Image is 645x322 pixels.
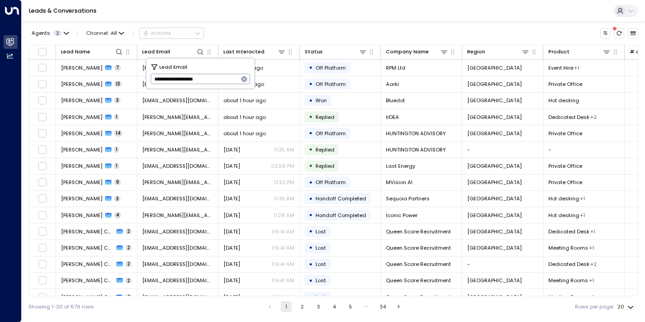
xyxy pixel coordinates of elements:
span: Justin Tarr [61,212,102,219]
button: page 1 [281,301,292,312]
div: • [309,275,313,287]
span: Ben Stockton [61,195,102,202]
span: HUNTINGTON ADVISORY [386,130,446,137]
span: Reim Capital [61,277,114,284]
div: Product [548,47,570,56]
nav: pagination navigation [264,301,404,312]
div: • [309,209,313,221]
span: Handoff Completed [316,212,366,219]
span: 2 [125,228,132,235]
span: Off Platform [316,130,346,137]
div: Private Office [590,228,595,235]
span: London [467,195,522,202]
div: Status [305,47,367,56]
span: Yesterday [223,277,240,284]
p: 11:35 AM [274,146,294,153]
div: 20 [617,301,636,313]
div: Region [467,47,529,56]
span: DAVID BATTMAN [61,146,102,153]
button: Agents2 [28,28,71,38]
span: Hot desking [548,212,579,219]
span: Off Platform [316,80,346,88]
span: Private Office [548,130,582,137]
div: • [309,160,313,172]
button: Go to page 4 [329,301,340,312]
span: Dedicated Desk [548,114,589,121]
span: Lost [316,277,326,284]
span: 13 [114,81,122,87]
div: • [309,62,313,74]
span: Toggle select row [38,129,47,138]
p: 09:41 AM [272,260,294,268]
p: 11:35 AM [274,195,294,202]
span: Toggle select row [38,293,47,302]
div: Private Office [589,277,594,284]
span: Toggle select row [38,161,47,170]
div: … [361,301,372,312]
span: an@theworkplacecompany.co.uk [142,244,213,251]
span: RPM Ltd [386,64,405,71]
span: Dima Eremin [61,97,102,104]
span: Lead Email [159,63,187,71]
button: Go to next page [393,301,404,312]
div: • [309,143,313,156]
span: Toggle select row [38,243,47,252]
span: Channel: [84,28,127,38]
span: ben@seq-partners.com [142,195,213,202]
span: MVision AI [386,179,413,186]
span: an@theworkplacecompany.co.uk [142,277,213,284]
div: Showing 1-20 of 679 rows [28,303,94,311]
span: All [111,30,117,36]
span: 1 [114,163,119,169]
span: Yesterday [223,212,240,219]
div: Status [305,47,323,56]
span: Lost [316,294,326,301]
span: Toggle select row [38,178,47,187]
span: Private Office [548,80,582,88]
span: 9 [114,179,121,185]
span: doreen@districtenergy.ie [142,114,213,121]
button: Go to page 5 [345,301,356,312]
span: Reim Capital [61,260,114,268]
td: - [462,142,543,157]
span: Sophie Gleason [61,64,102,71]
span: Toggle select row [38,211,47,220]
div: Private Office [580,212,585,219]
span: Toggle select row [38,80,47,89]
span: Replied [316,162,334,170]
span: London [467,162,522,170]
span: Replied [316,146,334,153]
span: Iconic Power [386,212,418,219]
span: 1 [114,147,119,153]
span: Queen Scare Recruitment [386,228,451,235]
div: • [309,111,313,123]
span: Dedicated Desk [548,228,589,235]
span: Reim Capital [61,294,113,301]
div: • [309,127,313,139]
div: • [309,193,313,205]
div: Company Name [386,47,448,56]
span: 2 [125,278,132,284]
span: Dublin [467,114,522,121]
div: Private Office [589,294,594,301]
span: Replied [316,114,334,121]
p: 09:41 AM [272,228,294,235]
div: • [309,95,313,107]
span: Queen Scare Recruitment [386,244,451,251]
span: Last Energy [386,162,415,170]
div: • [309,241,313,254]
span: 1 [114,114,119,120]
div: Meeting Rooms [574,64,579,71]
span: Rachel Buckingham [61,179,102,186]
div: • [309,225,313,237]
div: Hot desking,Private Office [590,260,597,268]
span: about 1 hour ago [223,97,266,104]
span: Meeting Rooms [548,244,588,251]
span: London [467,277,522,284]
button: Go to page 2 [297,301,308,312]
span: 14 [114,130,122,137]
span: Off Platform [316,179,346,186]
span: Lost [316,244,326,251]
span: an@theworkplacecompany.co.uk [142,260,213,268]
span: Event Hire [548,64,573,71]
